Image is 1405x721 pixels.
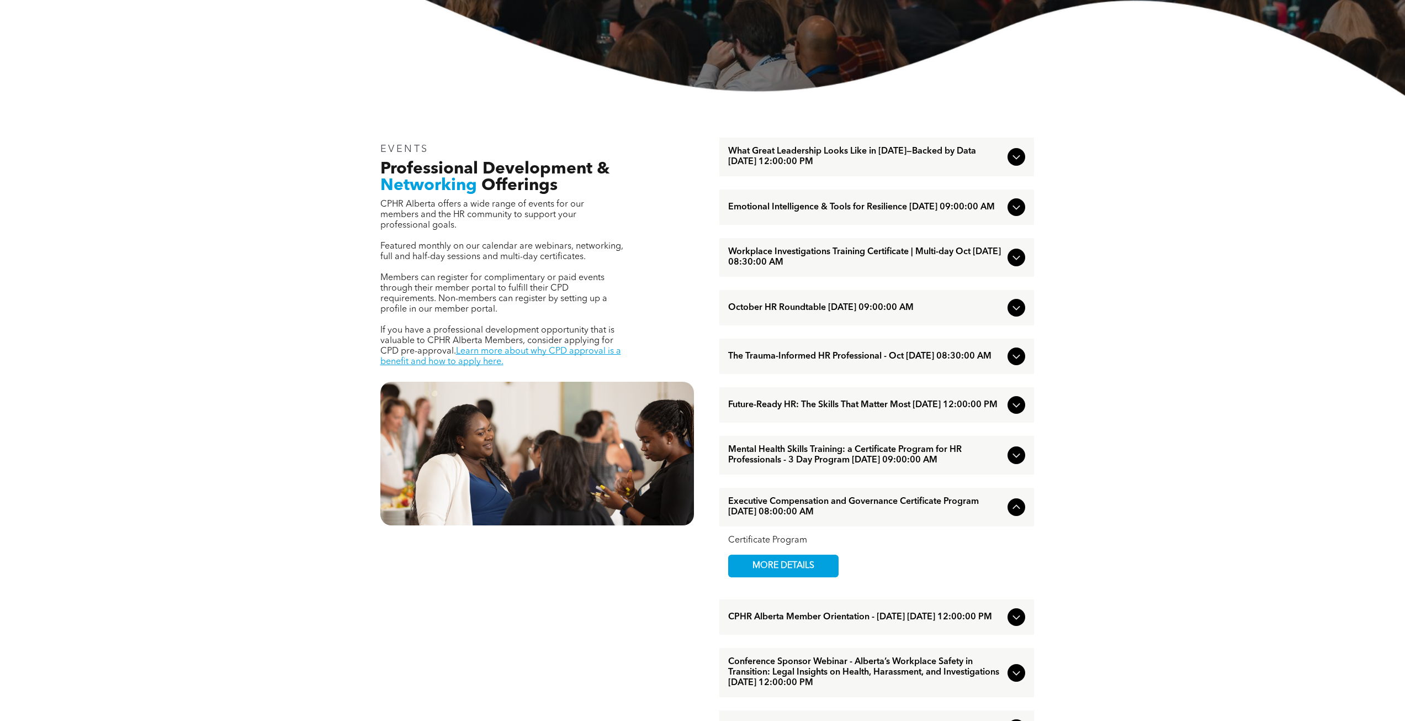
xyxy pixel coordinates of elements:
span: Emotional Intelligence & Tools for Resilience [DATE] 09:00:00 AM [728,202,1003,213]
span: Featured monthly on our calendar are webinars, networking, full and half-day sessions and multi-d... [380,242,623,261]
span: Future-Ready HR: The Skills That Matter Most [DATE] 12:00:00 PM [728,400,1003,411]
span: What Great Leadership Looks Like in [DATE]—Backed by Data [DATE] 12:00:00 PM [728,146,1003,167]
span: Professional Development & [380,161,609,177]
span: Executive Compensation and Governance Certificate Program [DATE] 08:00:00 AM [728,497,1003,518]
span: Workplace Investigations Training Certificate | Multi-day Oct [DATE] 08:30:00 AM [728,247,1003,268]
a: Learn more about why CPD approval is a benefit and how to apply here. [380,347,621,366]
span: Networking [380,177,477,194]
span: Mental Health Skills Training: a Certificate Program for HR Professionals - 3 Day Program [DATE] ... [728,445,1003,466]
span: CPHR Alberta Member Orientation - [DATE] [DATE] 12:00:00 PM [728,612,1003,623]
span: Members can register for complimentary or paid events through their member portal to fulfill thei... [380,273,607,314]
span: The Trauma-Informed HR Professional - Oct [DATE] 08:30:00 AM [728,351,1003,362]
span: Conference Sponsor Webinar - Alberta’s Workplace Safety in Transition: Legal Insights on Health, ... [728,657,1003,688]
span: October HR Roundtable [DATE] 09:00:00 AM [728,303,1003,313]
span: EVENTS [380,144,430,154]
span: MORE DETAILS [740,555,827,577]
span: If you have a professional development opportunity that is valuable to CPHR Alberta Members, cons... [380,326,614,356]
span: Offerings [481,177,558,194]
span: CPHR Alberta offers a wide range of events for our members and the HR community to support your p... [380,200,584,230]
a: MORE DETAILS [728,555,839,577]
div: Certificate Program [728,535,1025,546]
